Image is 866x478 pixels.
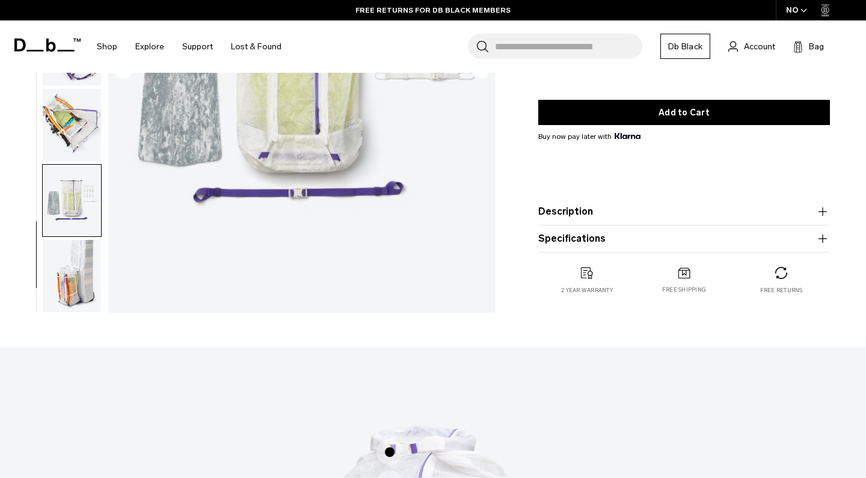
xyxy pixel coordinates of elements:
button: Weigh_Lighter_Backpack_25L_16.png [42,239,102,313]
img: Weigh_Lighter_Backpack_25L_16.png [43,240,101,312]
img: {"height" => 20, "alt" => "Klarna"} [615,133,640,139]
a: Support [182,25,213,68]
p: 2 year warranty [561,286,613,295]
a: Lost & Found [231,25,281,68]
a: Shop [97,25,117,68]
a: Db Black [660,34,710,59]
button: Previous slide [114,60,132,81]
img: Weigh_Lighter_Backpack_25L_14.png [43,89,101,161]
a: FREE RETURNS FOR DB BLACK MEMBERS [355,5,511,16]
span: Buy now pay later with [538,131,640,142]
a: Account [728,39,775,54]
p: Free shipping [662,286,706,295]
button: Bag [793,39,824,54]
button: Specifications [538,231,830,246]
button: Next slide [471,60,490,81]
nav: Main Navigation [88,20,290,73]
span: Bag [809,40,824,53]
button: Weigh_Lighter_Backpack_25L_15.png [42,164,102,237]
span: Account [744,40,775,53]
a: Explore [135,25,164,68]
button: Weigh_Lighter_Backpack_25L_14.png [42,88,102,162]
button: Description [538,204,830,219]
img: Weigh_Lighter_Backpack_25L_15.png [43,165,101,237]
p: Free returns [760,286,803,295]
button: Add to Cart [538,100,830,125]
